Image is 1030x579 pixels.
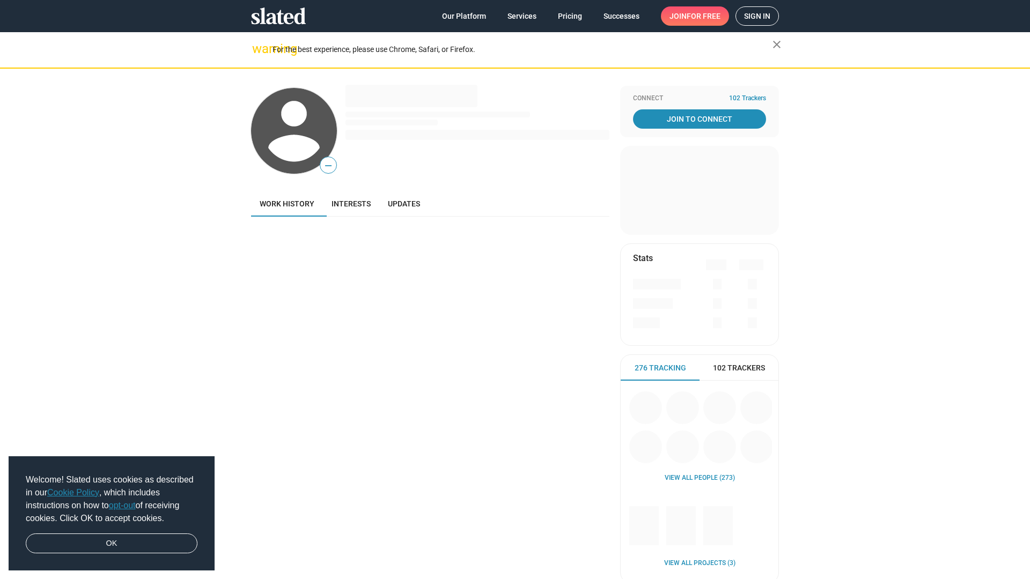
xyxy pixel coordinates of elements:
span: Our Platform [442,6,486,26]
span: for free [687,6,720,26]
span: Updates [388,199,420,208]
a: Our Platform [433,6,495,26]
mat-icon: close [770,38,783,51]
span: Welcome! Slated uses cookies as described in our , which includes instructions on how to of recei... [26,473,197,525]
span: Services [507,6,536,26]
a: Interests [323,191,379,217]
span: 102 Trackers [713,363,765,373]
div: Connect [633,94,766,103]
span: 276 Tracking [635,363,686,373]
a: Pricing [549,6,591,26]
a: Work history [251,191,323,217]
a: Join To Connect [633,109,766,129]
a: View all Projects (3) [664,559,735,568]
span: Join To Connect [635,109,764,129]
div: For the best experience, please use Chrome, Safari, or Firefox. [273,42,772,57]
a: Joinfor free [661,6,729,26]
span: — [320,159,336,173]
mat-card-title: Stats [633,253,653,264]
span: Successes [604,6,639,26]
mat-icon: warning [252,42,265,55]
span: Interests [332,199,371,208]
a: Services [499,6,545,26]
a: Updates [379,191,429,217]
span: Sign in [744,7,770,25]
a: Successes [595,6,648,26]
span: Pricing [558,6,582,26]
a: View all People (273) [665,474,735,482]
a: Sign in [735,6,779,26]
a: dismiss cookie message [26,533,197,554]
a: opt-out [109,501,136,510]
span: Work history [260,199,314,208]
div: cookieconsent [9,456,215,571]
a: Cookie Policy [47,488,99,497]
span: 102 Trackers [729,94,766,103]
span: Join [669,6,720,26]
